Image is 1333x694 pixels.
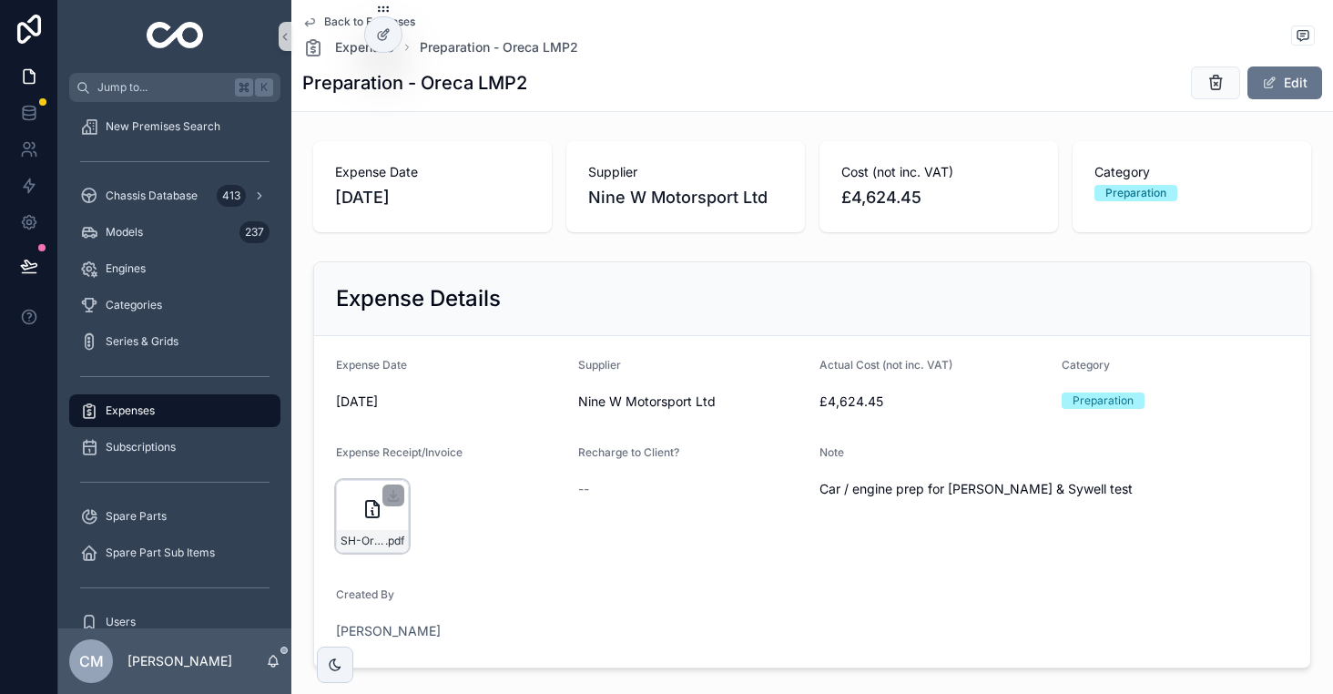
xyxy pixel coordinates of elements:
span: Supplier [578,358,621,372]
span: SH-Oreca-July-2025 [341,534,385,548]
span: CM [79,650,104,672]
button: Edit [1247,66,1322,99]
span: £4,624.45 [819,393,1047,411]
div: 237 [239,221,270,243]
span: Expense Receipt/Invoice [336,445,463,459]
span: [DATE] [335,185,530,210]
span: Users [106,615,136,629]
a: Spare Part Sub Items [69,536,280,569]
a: [PERSON_NAME] [336,622,441,640]
span: Expenses [106,403,155,418]
button: Jump to...K [69,73,280,102]
a: Expenses [69,394,280,427]
span: Recharge to Client? [578,445,679,459]
a: Spare Parts [69,500,280,533]
a: Back to Expenses [302,15,415,29]
a: Engines [69,252,280,285]
a: Models237 [69,216,280,249]
span: Category [1062,358,1110,372]
img: App logo [147,22,204,51]
h1: Preparation - Oreca LMP2 [302,70,527,96]
span: Expenses [335,38,394,56]
span: Chassis Database [106,189,198,203]
span: [DATE] [336,393,564,411]
div: 413 [217,185,246,207]
p: [PERSON_NAME] [127,652,232,670]
a: Subscriptions [69,431,280,464]
span: Spare Parts [106,509,167,524]
a: Chassis Database413 [69,179,280,212]
span: Jump to... [97,80,228,95]
h2: Expense Details [336,284,501,313]
span: Categories [106,298,162,312]
div: scrollable content [58,102,291,628]
span: Actual Cost (not inc. VAT) [819,358,952,372]
div: Preparation [1105,185,1166,201]
span: Nine W Motorsport Ltd [588,185,783,210]
span: Engines [106,261,146,276]
span: Expense Date [335,163,530,181]
span: Created By [336,587,394,601]
div: Preparation [1073,393,1134,409]
span: Supplier [588,163,783,181]
span: Nine W Motorsport Ltd [578,393,806,411]
span: Spare Part Sub Items [106,546,215,560]
span: Series & Grids [106,334,178,349]
span: Models [106,225,143,240]
span: -- [578,480,589,498]
span: Subscriptions [106,440,176,454]
span: New Premises Search [106,119,220,134]
span: .pdf [385,534,404,548]
span: Cost (not inc. VAT) [841,163,1036,181]
span: Back to Expenses [324,15,415,29]
span: Car / engine prep for [PERSON_NAME] & Sywell test [819,480,1288,498]
span: Expense Date [336,358,407,372]
span: Note [819,445,844,459]
a: Categories [69,289,280,321]
span: £4,624.45 [841,185,1036,210]
a: New Premises Search [69,110,280,143]
a: Preparation - Oreca LMP2 [420,38,578,56]
span: K [257,80,271,95]
a: Series & Grids [69,325,280,358]
span: Category [1094,163,1289,181]
a: Expenses [302,36,394,58]
a: Users [69,606,280,638]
